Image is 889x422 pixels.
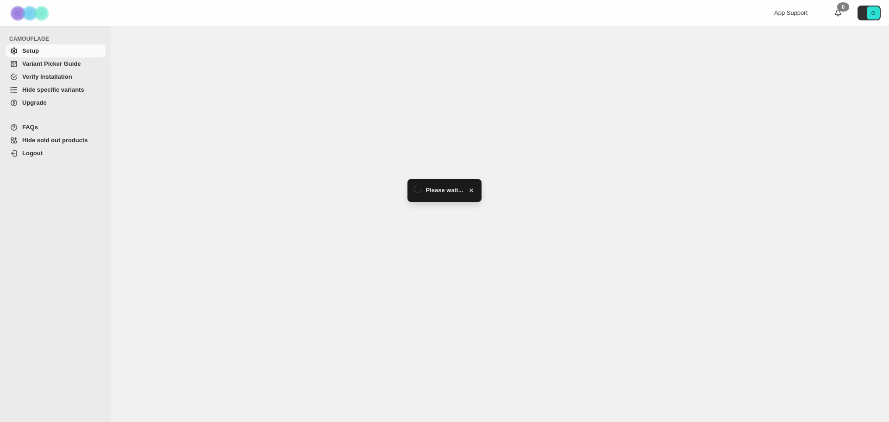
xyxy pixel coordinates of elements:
[22,86,84,93] span: Hide specific variants
[6,121,106,134] a: FAQs
[6,57,106,70] a: Variant Picker Guide
[6,147,106,160] a: Logout
[7,0,54,26] img: Camouflage
[858,6,881,20] button: Avatar with initials O
[867,6,880,19] span: Avatar with initials O
[426,186,463,195] span: Please wait...
[9,35,106,43] span: CAMOUFLAGE
[6,44,106,57] a: Setup
[6,96,106,109] a: Upgrade
[22,73,72,80] span: Verify Installation
[6,134,106,147] a: Hide sold out products
[22,60,81,67] span: Variant Picker Guide
[22,47,39,54] span: Setup
[6,83,106,96] a: Hide specific variants
[22,150,43,157] span: Logout
[22,137,88,144] span: Hide sold out products
[871,10,876,16] text: O
[22,99,47,106] span: Upgrade
[833,8,843,18] a: 0
[22,124,38,131] span: FAQs
[6,70,106,83] a: Verify Installation
[774,9,808,16] span: App Support
[837,2,849,12] div: 0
